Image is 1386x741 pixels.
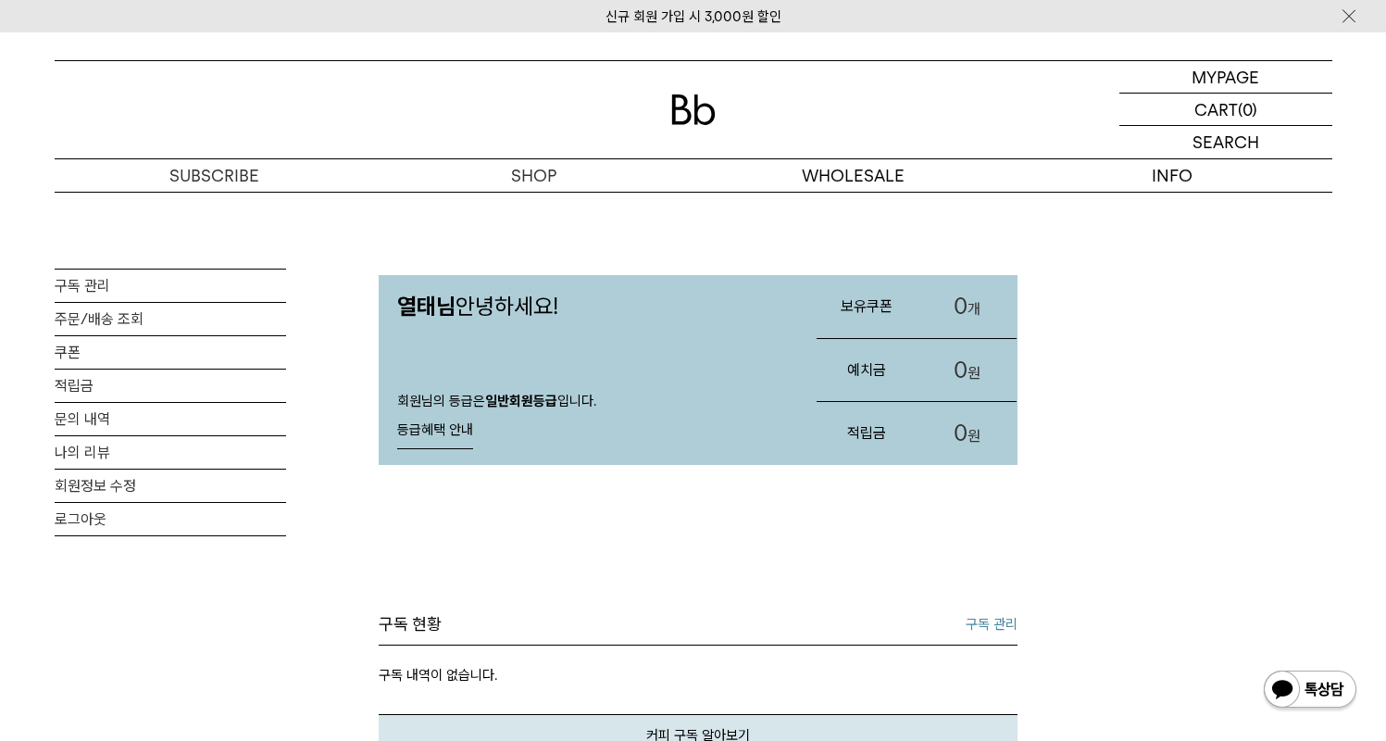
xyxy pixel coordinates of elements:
strong: 일반회원등급 [485,393,557,409]
a: 회원정보 수정 [55,470,286,502]
a: 적립금 [55,370,286,402]
h3: 적립금 [817,408,917,458]
span: 0 [954,420,968,446]
h3: 구독 현황 [379,613,442,635]
a: MYPAGE [1119,61,1332,94]
p: (0) [1238,94,1257,125]
p: MYPAGE [1192,61,1259,93]
a: 쿠폰 [55,336,286,369]
p: 구독 내역이 없습니다. [379,646,1018,714]
a: 0원 [917,402,1017,465]
a: 로그아웃 [55,503,286,535]
a: 나의 리뷰 [55,436,286,469]
a: 신규 회원 가입 시 3,000원 할인 [606,8,781,25]
a: 등급혜택 안내 [397,412,473,449]
a: 주문/배송 조회 [55,303,286,335]
p: 안녕하세요! [379,275,798,338]
div: 회원님의 등급은 입니다. [379,374,798,465]
p: SEARCH [1192,126,1259,158]
a: 구독 관리 [55,270,286,302]
a: CART (0) [1119,94,1332,126]
a: 문의 내역 [55,403,286,435]
a: 0개 [917,275,1017,338]
p: INFO [1013,159,1332,192]
p: CART [1194,94,1238,125]
span: 0 [954,357,968,383]
img: 카카오톡 채널 1:1 채팅 버튼 [1262,669,1358,713]
p: WHOLESALE [693,159,1013,192]
h3: 예치금 [817,345,917,395]
img: 로고 [671,94,716,125]
a: SUBSCRIBE [55,159,374,192]
a: 구독 관리 [966,613,1018,635]
h3: 보유쿠폰 [817,282,917,331]
a: 0원 [917,339,1017,402]
a: SHOP [374,159,693,192]
strong: 열태님 [397,293,456,320]
span: 0 [954,293,968,320]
